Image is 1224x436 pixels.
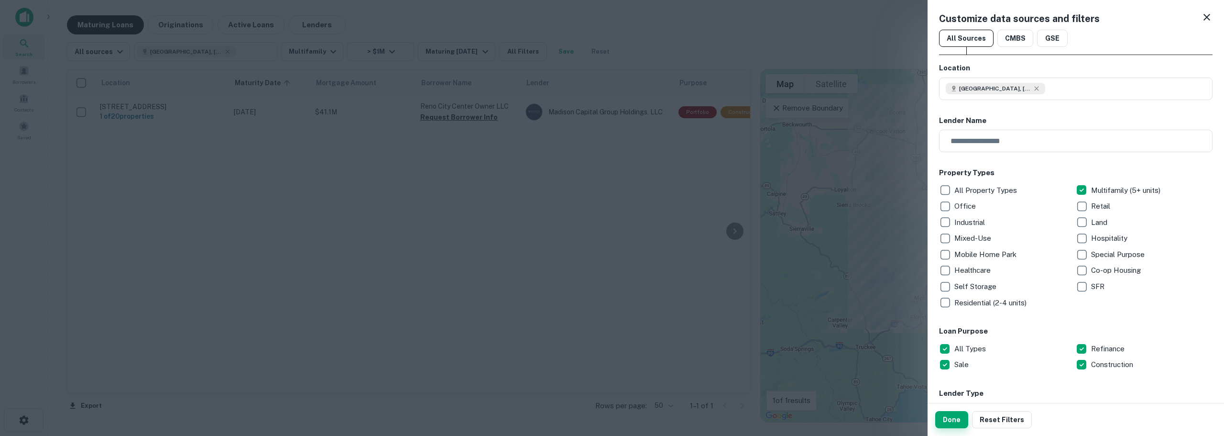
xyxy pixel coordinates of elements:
[1091,201,1112,212] p: Retail
[954,359,971,370] p: Sale
[1091,343,1126,355] p: Refinance
[1091,359,1135,370] p: Construction
[1176,359,1224,405] iframe: Chat Widget
[954,249,1018,260] p: Mobile Home Park
[1091,233,1129,244] p: Hospitality
[1091,249,1147,260] p: Special Purpose
[1091,265,1143,276] p: Co-op Housing
[954,201,978,212] p: Office
[939,388,1213,399] h6: Lender Type
[959,84,1031,93] span: [GEOGRAPHIC_DATA], [GEOGRAPHIC_DATA], [GEOGRAPHIC_DATA]
[954,343,988,355] p: All Types
[939,30,994,47] button: All Sources
[1091,185,1162,196] p: Multifamily (5+ units)
[954,281,998,292] p: Self Storage
[954,297,1028,309] p: Residential (2-4 units)
[1091,281,1106,292] p: SFR
[997,30,1033,47] button: CMBS
[954,185,1019,196] p: All Property Types
[954,265,993,276] p: Healthcare
[939,115,1213,126] h6: Lender Name
[935,411,968,428] button: Done
[939,168,1213,179] h6: Property Types
[939,11,1100,26] h5: Customize data sources and filters
[954,217,987,228] p: Industrial
[954,233,993,244] p: Mixed-Use
[939,63,1213,74] h6: Location
[972,411,1032,428] button: Reset Filters
[939,326,1213,337] h6: Loan Purpose
[1037,30,1068,47] button: GSE
[1091,217,1109,228] p: Land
